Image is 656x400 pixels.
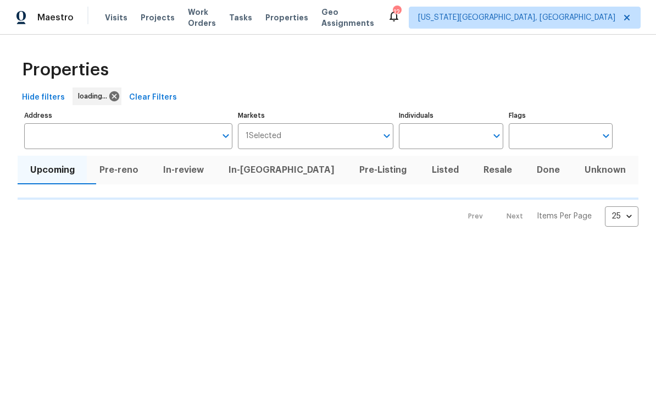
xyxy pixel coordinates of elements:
label: Flags [509,112,613,119]
nav: Pagination Navigation [458,206,638,227]
span: In-review [157,162,209,178]
label: Markets [238,112,394,119]
button: Open [218,128,234,144]
span: Work Orders [188,7,216,29]
span: Resale [477,162,518,178]
button: Open [598,128,614,144]
button: Hide filters [18,87,69,108]
span: Upcoming [24,162,80,178]
label: Address [24,112,232,119]
span: Hide filters [22,91,65,105]
div: loading... [73,87,121,105]
span: Properties [265,12,308,23]
span: Geo Assignments [321,7,374,29]
p: Items Per Page [537,211,592,222]
span: Done [531,162,566,178]
div: 25 [605,202,638,231]
span: loading... [78,91,112,102]
span: Projects [141,12,175,23]
div: 12 [393,7,401,18]
span: [US_STATE][GEOGRAPHIC_DATA], [GEOGRAPHIC_DATA] [418,12,615,23]
span: Properties [22,64,109,75]
span: Tasks [229,14,252,21]
label: Individuals [399,112,503,119]
span: Pre-reno [93,162,144,178]
span: Maestro [37,12,74,23]
span: Unknown [579,162,632,178]
span: In-[GEOGRAPHIC_DATA] [223,162,341,178]
button: Clear Filters [125,87,181,108]
span: Pre-Listing [354,162,413,178]
button: Open [489,128,504,144]
span: Visits [105,12,127,23]
span: Listed [426,162,464,178]
span: Clear Filters [129,91,177,105]
button: Open [379,128,394,144]
span: 1 Selected [246,131,281,141]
